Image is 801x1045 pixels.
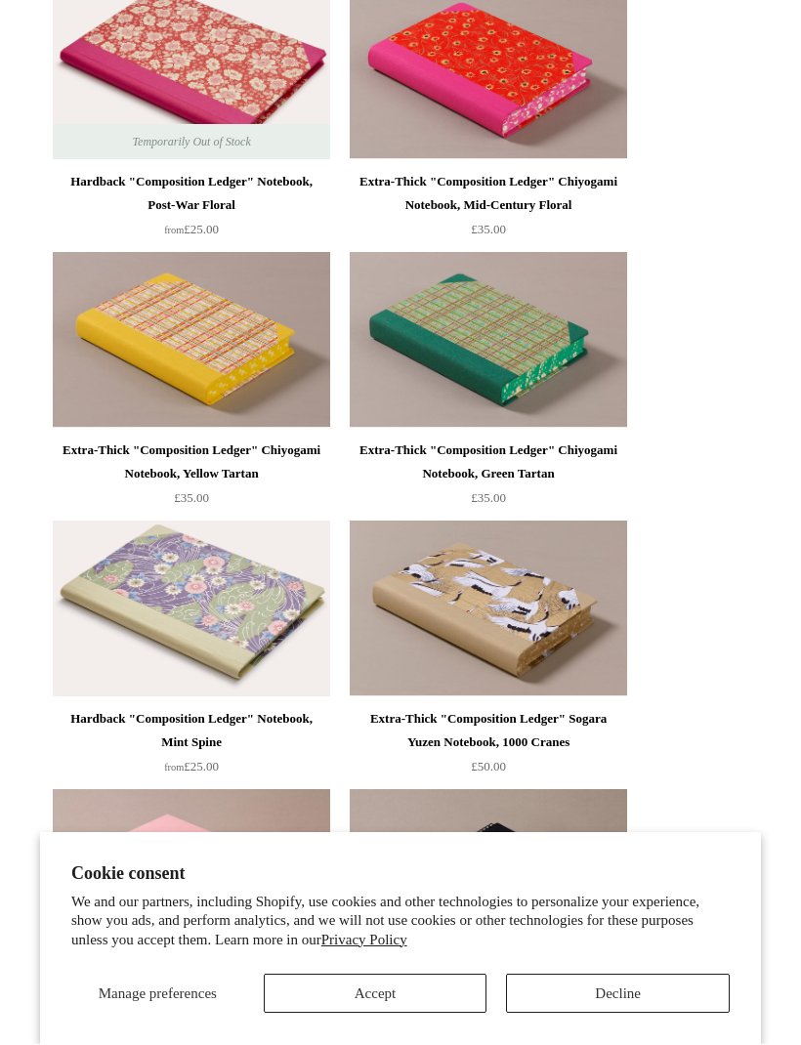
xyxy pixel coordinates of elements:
[53,522,330,697] a: Hardback "Composition Ledger" Notebook, Mint Spine Hardback "Composition Ledger" Notebook, Mint S...
[350,708,627,788] a: Extra-Thick "Composition Ledger" Sogara Yuzen Notebook, 1000 Cranes £50.00
[164,763,184,773] span: from
[471,760,506,774] span: £50.00
[355,439,622,486] div: Extra-Thick "Composition Ledger" Chiyogami Notebook, Green Tartan
[71,975,244,1014] button: Manage preferences
[99,986,217,1002] span: Manage preferences
[264,975,487,1014] button: Accept
[71,864,730,885] h2: Cookie consent
[350,790,627,966] a: Mnemosyne A4 Notebook Mnemosyne A4 Notebook
[350,439,627,520] a: Extra-Thick "Composition Ledger" Chiyogami Notebook, Green Tartan £35.00
[53,522,330,697] img: Hardback "Composition Ledger" Notebook, Mint Spine
[471,223,506,237] span: £35.00
[174,491,209,506] span: £35.00
[58,708,325,755] div: Hardback "Composition Ledger" Notebook, Mint Spine
[350,522,627,697] a: Extra-Thick "Composition Ledger" Sogara Yuzen Notebook, 1000 Cranes Extra-Thick "Composition Ledg...
[164,760,219,774] span: £25.00
[164,223,219,237] span: £25.00
[350,790,627,966] img: Mnemosyne A4 Notebook
[350,253,627,429] a: Extra-Thick "Composition Ledger" Chiyogami Notebook, Green Tartan Extra-Thick "Composition Ledger...
[355,708,622,755] div: Extra-Thick "Composition Ledger" Sogara Yuzen Notebook, 1000 Cranes
[53,708,330,788] a: Hardback "Composition Ledger" Notebook, Mint Spine from£25.00
[112,125,270,160] span: Temporarily Out of Stock
[355,171,622,218] div: Extra-Thick "Composition Ledger" Chiyogami Notebook, Mid-Century Floral
[53,253,330,429] a: Extra-Thick "Composition Ledger" Chiyogami Notebook, Yellow Tartan Extra-Thick "Composition Ledge...
[53,171,330,251] a: Hardback "Composition Ledger" Notebook, Post-War Floral from£25.00
[350,522,627,697] img: Extra-Thick "Composition Ledger" Sogara Yuzen Notebook, 1000 Cranes
[471,491,506,506] span: £35.00
[321,933,407,948] a: Privacy Policy
[58,171,325,218] div: Hardback "Composition Ledger" Notebook, Post-War Floral
[350,253,627,429] img: Extra-Thick "Composition Ledger" Chiyogami Notebook, Green Tartan
[53,439,330,520] a: Extra-Thick "Composition Ledger" Chiyogami Notebook, Yellow Tartan £35.00
[506,975,730,1014] button: Decline
[53,253,330,429] img: Extra-Thick "Composition Ledger" Chiyogami Notebook, Yellow Tartan
[71,894,730,951] p: We and our partners, including Shopify, use cookies and other technologies to personalize your ex...
[350,171,627,251] a: Extra-Thick "Composition Ledger" Chiyogami Notebook, Mid-Century Floral £35.00
[58,439,325,486] div: Extra-Thick "Composition Ledger" Chiyogami Notebook, Yellow Tartan
[53,790,330,966] a: Pink Schreibblock Writing Pad Pink Schreibblock Writing Pad
[164,226,184,236] span: from
[53,790,330,966] img: Pink Schreibblock Writing Pad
